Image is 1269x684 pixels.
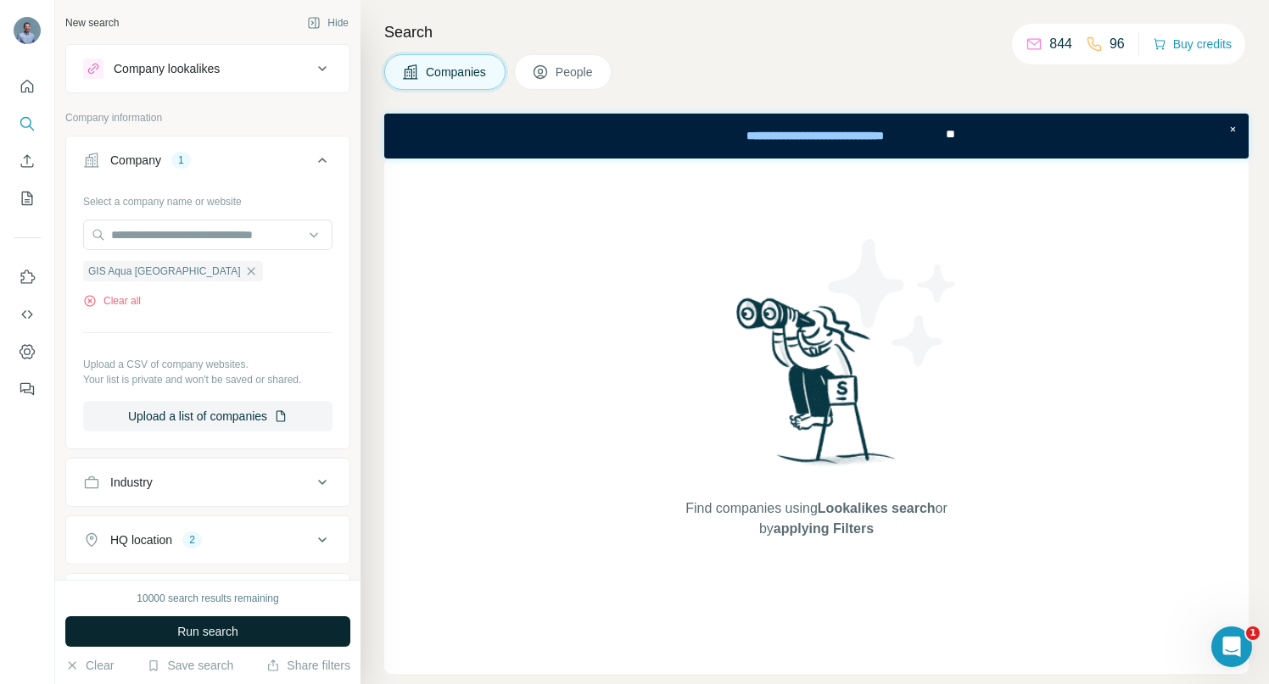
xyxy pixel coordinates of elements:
[14,17,41,44] img: Avatar
[1153,32,1232,56] button: Buy credits
[729,293,905,482] img: Surfe Illustration - Woman searching with binoculars
[818,501,936,515] span: Lookalikes search
[14,374,41,404] button: Feedback
[14,108,41,139] button: Search
[66,48,349,89] button: Company lookalikes
[83,187,333,209] div: Select a company name or website
[1211,626,1252,667] iframe: Intercom live chat
[384,114,1249,158] iframe: Banner
[384,20,1249,44] h4: Search
[110,152,161,169] div: Company
[426,64,488,81] span: Companies
[66,520,349,560] button: HQ location2
[137,591,278,606] div: 10000 search results remaining
[110,474,153,491] div: Industry
[65,15,119,31] div: New search
[66,462,349,503] button: Industry
[1110,34,1125,54] p: 96
[83,293,141,309] button: Clear all
[114,60,220,77] div: Company lookalikes
[171,153,191,168] div: 1
[1246,626,1260,640] span: 1
[817,226,970,379] img: Surfe Illustration - Stars
[177,623,238,640] span: Run search
[14,146,41,176] button: Enrich CSV
[774,521,874,536] span: applying Filters
[65,616,350,647] button: Run search
[14,71,41,102] button: Quick start
[83,357,333,372] p: Upload a CSV of company websites.
[110,531,172,548] div: HQ location
[66,140,349,187] button: Company1
[1049,34,1072,54] p: 844
[680,498,952,539] span: Find companies using or by
[14,336,41,367] button: Dashboard
[182,532,202,548] div: 2
[66,577,349,618] button: Annual revenue ($)
[65,657,114,674] button: Clear
[88,264,241,279] span: GIS Aqua [GEOGRAPHIC_DATA]
[147,657,233,674] button: Save search
[295,10,361,36] button: Hide
[14,299,41,330] button: Use Surfe API
[266,657,350,674] button: Share filters
[83,401,333,431] button: Upload a list of companies
[65,110,350,125] p: Company information
[14,262,41,292] button: Use Surfe on LinkedIn
[14,183,41,214] button: My lists
[556,64,595,81] span: People
[83,372,333,387] p: Your list is private and won't be saved or shared.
